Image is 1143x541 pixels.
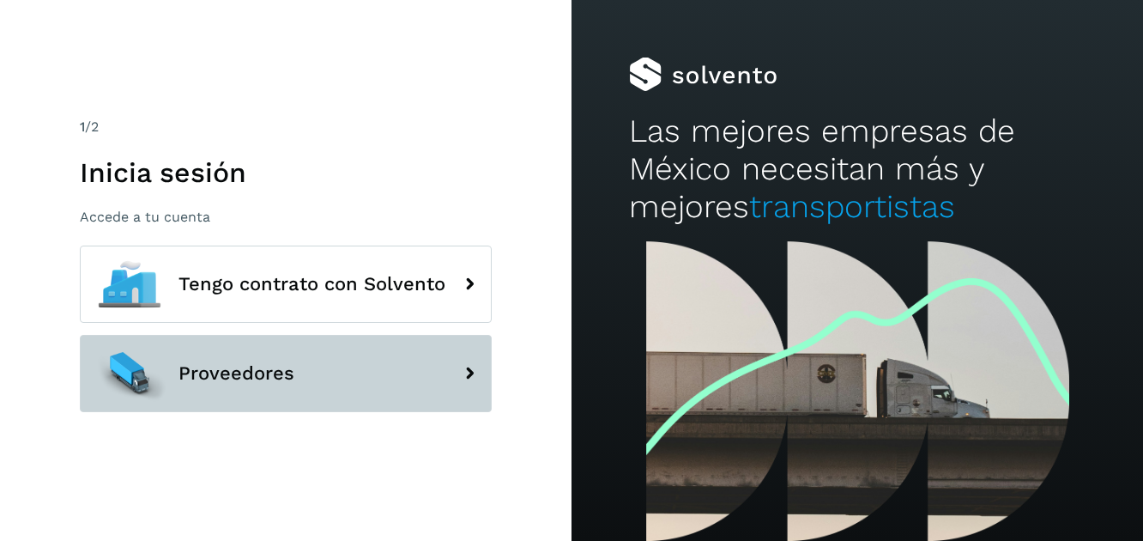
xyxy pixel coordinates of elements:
button: Proveedores [80,335,492,412]
div: /2 [80,117,492,137]
button: Tengo contrato con Solvento [80,246,492,323]
span: Proveedores [178,363,294,384]
span: Tengo contrato con Solvento [178,274,445,295]
h1: Inicia sesión [80,156,492,189]
h2: Las mejores empresas de México necesitan más y mejores [629,112,1086,227]
span: 1 [80,119,85,135]
span: transportistas [749,188,955,225]
p: Accede a tu cuenta [80,209,492,225]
